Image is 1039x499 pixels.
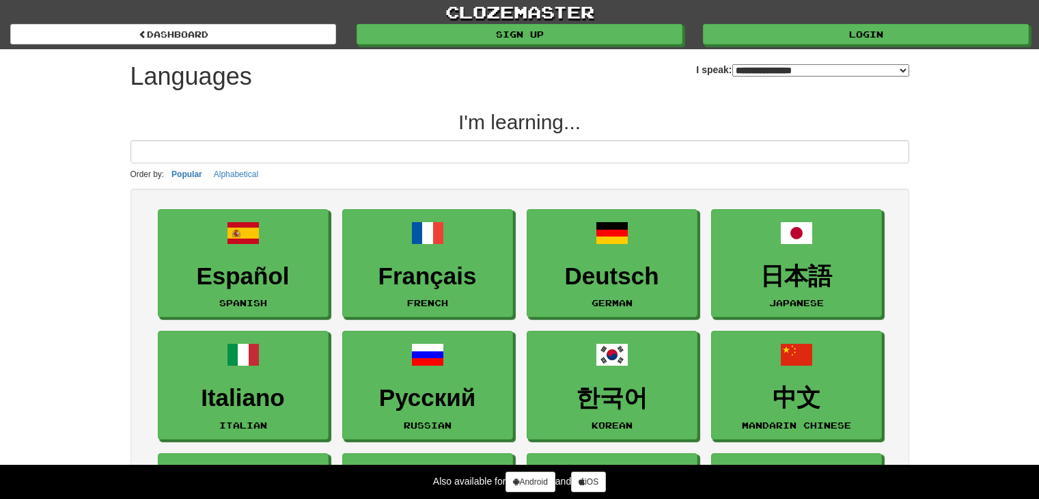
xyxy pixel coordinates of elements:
h3: Français [350,263,505,290]
h3: 한국어 [534,385,690,412]
small: Mandarin Chinese [742,420,851,430]
small: Russian [404,420,452,430]
a: Login [703,24,1029,44]
h3: Español [165,263,321,290]
small: Order by: [130,170,165,179]
a: DeutschGerman [527,209,697,318]
a: 한국어Korean [527,331,697,440]
a: Sign up [357,24,682,44]
button: Alphabetical [210,167,262,182]
h3: Deutsch [534,263,690,290]
h2: I'm learning... [130,111,909,133]
small: German [592,298,633,308]
small: Italian [219,420,267,430]
h1: Languages [130,63,252,90]
h3: 中文 [719,385,874,412]
a: dashboard [10,24,336,44]
a: 中文Mandarin Chinese [711,331,882,440]
h3: Русский [350,385,505,412]
h3: 日本語 [719,263,874,290]
a: FrançaisFrench [342,209,513,318]
select: I speak: [732,64,909,77]
a: ItalianoItalian [158,331,329,440]
small: Japanese [769,298,824,308]
a: РусскийRussian [342,331,513,440]
label: I speak: [696,63,909,77]
h3: Italiano [165,385,321,412]
a: 日本語Japanese [711,209,882,318]
small: French [407,298,448,308]
small: Spanish [219,298,267,308]
a: Android [505,472,555,492]
a: iOS [571,472,606,492]
button: Popular [167,167,206,182]
a: EspañolSpanish [158,209,329,318]
small: Korean [592,420,633,430]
